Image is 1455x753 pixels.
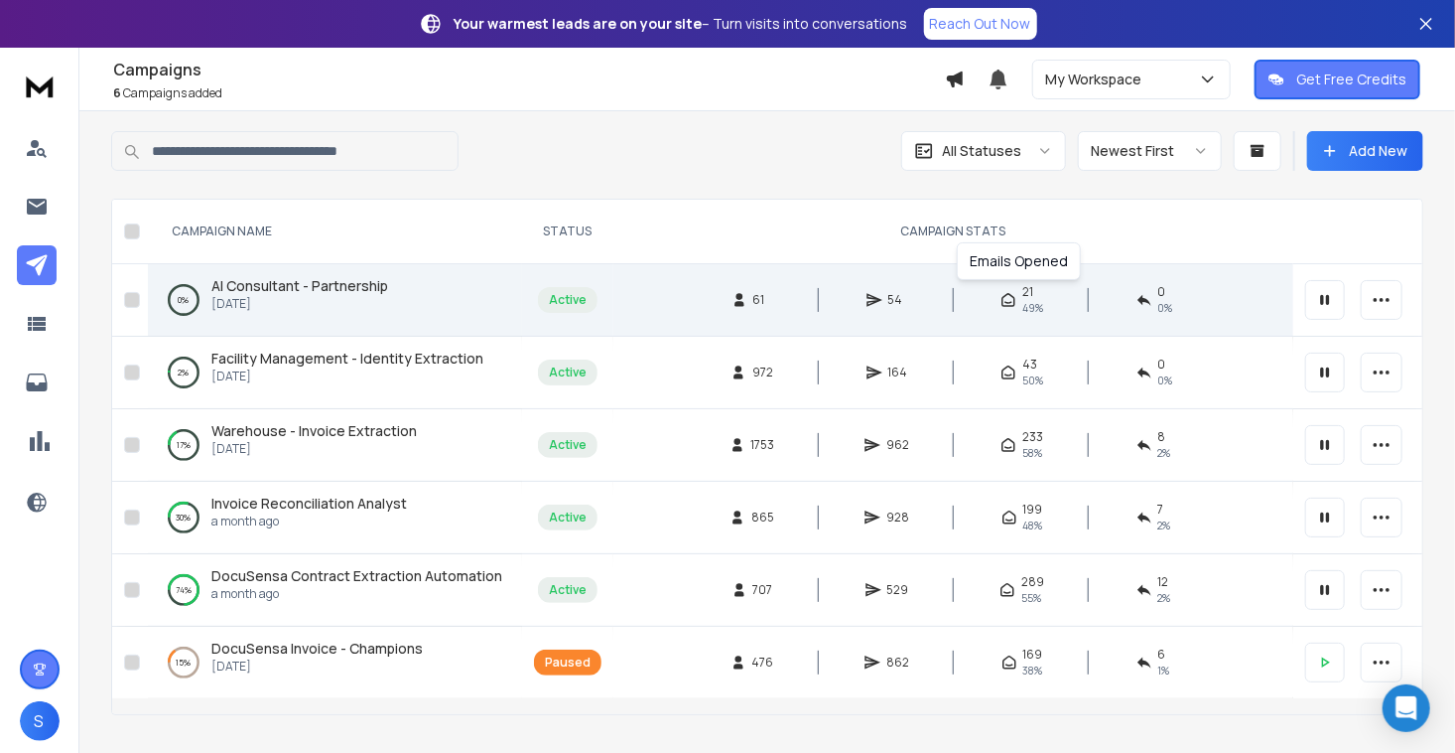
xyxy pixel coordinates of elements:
a: Warehouse - Invoice Extraction [211,421,417,441]
a: Facility Management - Identity Extraction [211,349,483,369]
span: 0 [1158,284,1166,300]
h1: Campaigns [113,58,945,81]
p: 17 % [177,435,191,455]
span: 476 [752,655,774,671]
p: Get Free Credits [1296,70,1406,89]
div: Emails Opened [957,242,1081,280]
span: 529 [887,582,909,598]
p: [DATE] [211,369,483,384]
p: [DATE] [211,659,423,675]
p: a month ago [211,514,407,529]
td: 2%Facility Management - Identity Extraction[DATE] [148,337,522,409]
span: 61 [753,292,773,308]
button: Add New [1307,131,1423,171]
p: [DATE] [211,441,417,457]
td: 30%Invoice Reconciliation Analysta month ago [148,482,522,554]
span: 865 [751,510,774,526]
span: Warehouse - Invoice Extraction [211,421,417,440]
span: Facility Management - Identity Extraction [211,349,483,368]
span: 55 % [1021,590,1041,606]
th: STATUS [522,200,613,264]
td: 17%Warehouse - Invoice Extraction[DATE] [148,409,522,482]
p: 15 % [177,653,192,673]
div: Active [549,510,587,526]
div: Active [549,292,587,308]
a: DocuSensa Contract Extraction Automation [211,566,502,586]
span: 233 [1022,429,1043,445]
span: 6 [1158,647,1166,663]
th: CAMPAIGN STATS [613,200,1293,264]
p: [DATE] [211,296,388,312]
span: 972 [752,365,773,380]
span: 50 % [1022,373,1043,388]
span: 21 [1022,284,1033,300]
p: 0 % [179,290,190,310]
strong: Your warmest leads are on your site [455,14,703,33]
p: 2 % [179,363,190,382]
p: a month ago [211,586,502,602]
p: – Turn visits into conversations [455,14,908,34]
img: logo [20,68,60,104]
span: 289 [1021,574,1044,590]
span: 58 % [1022,445,1042,461]
span: 0 % [1158,300,1173,316]
span: 928 [886,510,909,526]
span: 48 % [1023,518,1043,533]
a: DocuSensa Invoice - Champions [211,639,423,659]
p: Campaigns added [113,85,945,101]
span: 8 [1158,429,1166,445]
div: Active [549,365,587,380]
span: 38 % [1023,663,1043,678]
span: 962 [886,437,909,453]
td: 15%DocuSensa Invoice - Champions[DATE] [148,627,522,699]
span: 164 [888,365,908,380]
span: 707 [753,582,773,598]
span: DocuSensa Invoice - Champions [211,639,423,658]
span: 7 [1158,502,1164,518]
button: S [20,701,60,741]
span: DocuSensa Contract Extraction Automation [211,566,502,585]
span: 199 [1023,502,1043,518]
span: 0 [1158,357,1166,373]
p: All Statuses [942,141,1021,161]
a: Invoice Reconciliation Analyst [211,494,407,514]
span: 12 [1158,574,1169,590]
div: Active [549,582,587,598]
a: AI Consultant - Partnership [211,276,388,296]
p: 30 % [177,508,192,527]
span: 0 % [1158,373,1173,388]
span: 6 [113,84,121,101]
td: 74%DocuSensa Contract Extraction Automationa month ago [148,554,522,627]
button: Newest First [1078,131,1222,171]
div: Paused [545,655,591,671]
span: 169 [1023,647,1043,663]
div: Open Intercom Messenger [1383,684,1430,732]
span: 49 % [1022,300,1043,316]
a: Reach Out Now [924,8,1037,40]
p: 74 % [176,580,192,600]
span: 54 [888,292,908,308]
span: 2 % [1158,590,1171,606]
span: 2 % [1158,445,1171,461]
span: AI Consultant - Partnership [211,276,388,295]
span: 862 [886,655,909,671]
span: 1753 [751,437,775,453]
p: Reach Out Now [930,14,1031,34]
div: Active [549,437,587,453]
span: 43 [1022,357,1037,373]
span: 2 % [1158,518,1171,533]
span: Invoice Reconciliation Analyst [211,494,407,513]
th: CAMPAIGN NAME [148,200,522,264]
button: Get Free Credits [1255,60,1420,99]
td: 0%AI Consultant - Partnership[DATE] [148,264,522,337]
span: 1 % [1158,663,1170,678]
p: My Workspace [1045,70,1149,89]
